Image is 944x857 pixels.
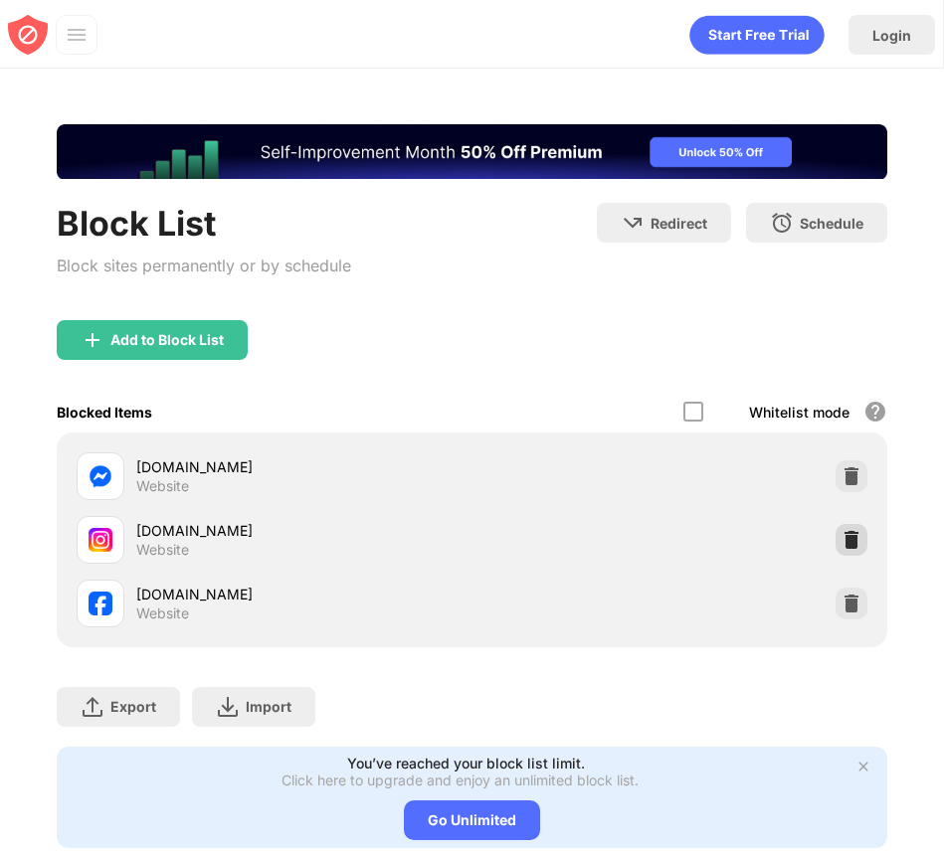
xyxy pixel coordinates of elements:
[282,771,639,788] div: Click here to upgrade and enjoy an unlimited block list.
[749,404,850,421] div: Whitelist mode
[651,215,707,232] div: Redirect
[855,759,871,774] img: x-button.svg
[110,698,156,715] div: Export
[136,520,472,541] div: [DOMAIN_NAME]
[872,27,911,44] div: Login
[246,698,291,715] div: Import
[136,477,189,495] div: Website
[89,528,112,552] img: favicons
[57,252,351,280] div: Block sites permanently or by schedule
[347,755,585,771] div: You’ve reached your block list limit.
[136,584,472,604] div: [DOMAIN_NAME]
[136,541,189,559] div: Website
[800,215,863,232] div: Schedule
[110,332,224,348] div: Add to Block List
[89,464,112,488] img: favicons
[57,203,351,244] div: Block List
[404,800,540,840] div: Go Unlimited
[8,15,48,55] img: blocksite-icon-red.svg
[57,124,887,179] iframe: Banner
[57,404,152,421] div: Blocked Items
[89,592,112,615] img: favicons
[136,604,189,622] div: Website
[136,456,472,477] div: [DOMAIN_NAME]
[689,15,825,55] div: animation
